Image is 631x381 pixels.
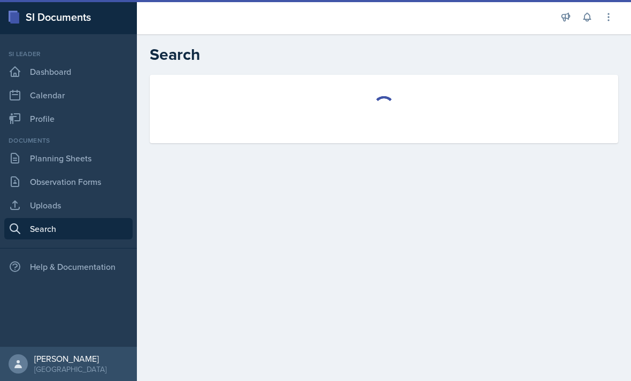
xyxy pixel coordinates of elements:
div: Help & Documentation [4,256,133,277]
a: Planning Sheets [4,147,133,169]
a: Dashboard [4,61,133,82]
a: Observation Forms [4,171,133,192]
div: Si leader [4,49,133,59]
a: Uploads [4,195,133,216]
div: Documents [4,136,133,145]
a: Search [4,218,133,239]
div: [GEOGRAPHIC_DATA] [34,364,106,375]
h2: Search [150,45,618,64]
a: Calendar [4,84,133,106]
div: [PERSON_NAME] [34,353,106,364]
a: Profile [4,108,133,129]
